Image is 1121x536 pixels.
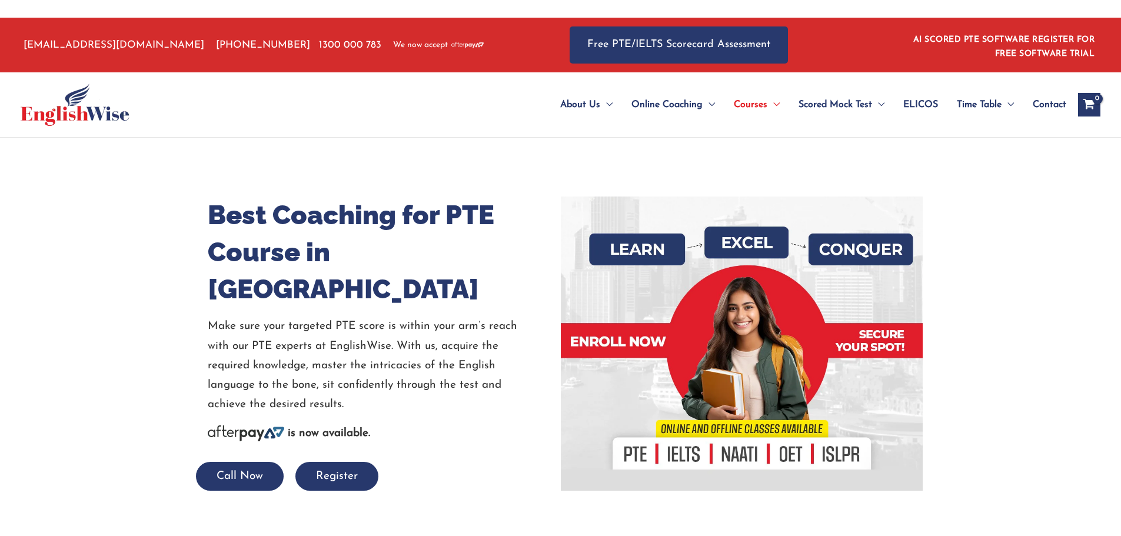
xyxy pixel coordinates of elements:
a: Free PTE/IELTS Scorecard Assessment [570,26,788,64]
a: 1300 000 783 [319,40,381,50]
a: Call Now [196,471,284,482]
p: Make sure your targeted PTE score is within your arm’s reach with our PTE experts at EnglishWise.... [208,317,552,414]
aside: Header Widget 1 [906,26,1100,64]
a: Time TableMenu Toggle [947,84,1023,125]
span: Menu Toggle [703,84,715,125]
button: Register [295,462,378,491]
a: CoursesMenu Toggle [724,84,789,125]
span: Menu Toggle [767,84,780,125]
a: Register [295,471,378,482]
span: Contact [1033,84,1066,125]
a: [PHONE_NUMBER] [216,40,310,50]
h1: Best Coaching for PTE Course in [GEOGRAPHIC_DATA] [208,197,552,308]
a: ELICOS [894,84,947,125]
span: Menu Toggle [872,84,884,125]
a: [EMAIL_ADDRESS][DOMAIN_NAME] [21,40,204,50]
a: AI SCORED PTE SOFTWARE REGISTER FOR FREE SOFTWARE TRIAL [913,35,1095,58]
a: About UsMenu Toggle [551,84,622,125]
span: About Us [560,84,600,125]
nav: Site Navigation: Main Menu [532,84,1066,125]
span: ELICOS [903,84,938,125]
img: Afterpay-Logo [451,42,484,48]
button: Call Now [196,462,284,491]
img: cropped-ew-logo [21,84,129,126]
img: Afterpay-Logo [208,425,284,441]
b: is now available. [288,428,370,439]
span: Online Coaching [631,84,703,125]
span: Menu Toggle [1002,84,1014,125]
a: View Shopping Cart, empty [1078,93,1100,116]
span: Scored Mock Test [799,84,872,125]
span: Time Table [957,84,1002,125]
span: Menu Toggle [600,84,613,125]
a: Contact [1023,84,1066,125]
a: Scored Mock TestMenu Toggle [789,84,894,125]
span: We now accept [393,39,448,51]
a: Online CoachingMenu Toggle [622,84,724,125]
span: Courses [734,84,767,125]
